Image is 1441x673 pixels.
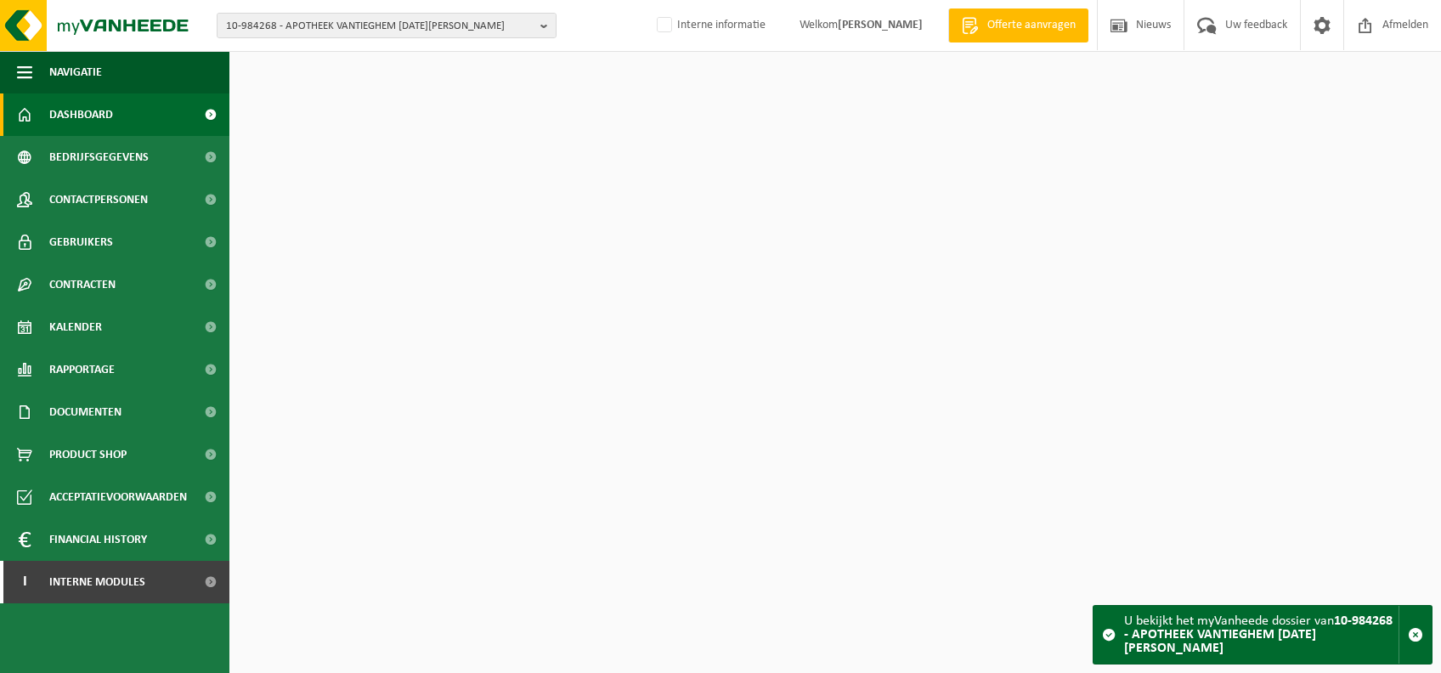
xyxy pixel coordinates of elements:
[49,136,149,178] span: Bedrijfsgegevens
[49,433,127,476] span: Product Shop
[49,391,121,433] span: Documenten
[49,93,113,136] span: Dashboard
[49,263,116,306] span: Contracten
[49,51,102,93] span: Navigatie
[49,348,115,391] span: Rapportage
[653,13,766,38] label: Interne informatie
[49,518,147,561] span: Financial History
[49,476,187,518] span: Acceptatievoorwaarden
[17,561,32,603] span: I
[1124,606,1399,664] div: U bekijkt het myVanheede dossier van
[49,561,145,603] span: Interne modules
[49,178,148,221] span: Contactpersonen
[838,19,923,31] strong: [PERSON_NAME]
[226,14,534,39] span: 10-984268 - APOTHEEK VANTIEGHEM [DATE][PERSON_NAME]
[948,8,1088,42] a: Offerte aanvragen
[49,221,113,263] span: Gebruikers
[983,17,1080,34] span: Offerte aanvragen
[1124,614,1393,655] strong: 10-984268 - APOTHEEK VANTIEGHEM [DATE][PERSON_NAME]
[217,13,557,38] button: 10-984268 - APOTHEEK VANTIEGHEM [DATE][PERSON_NAME]
[49,306,102,348] span: Kalender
